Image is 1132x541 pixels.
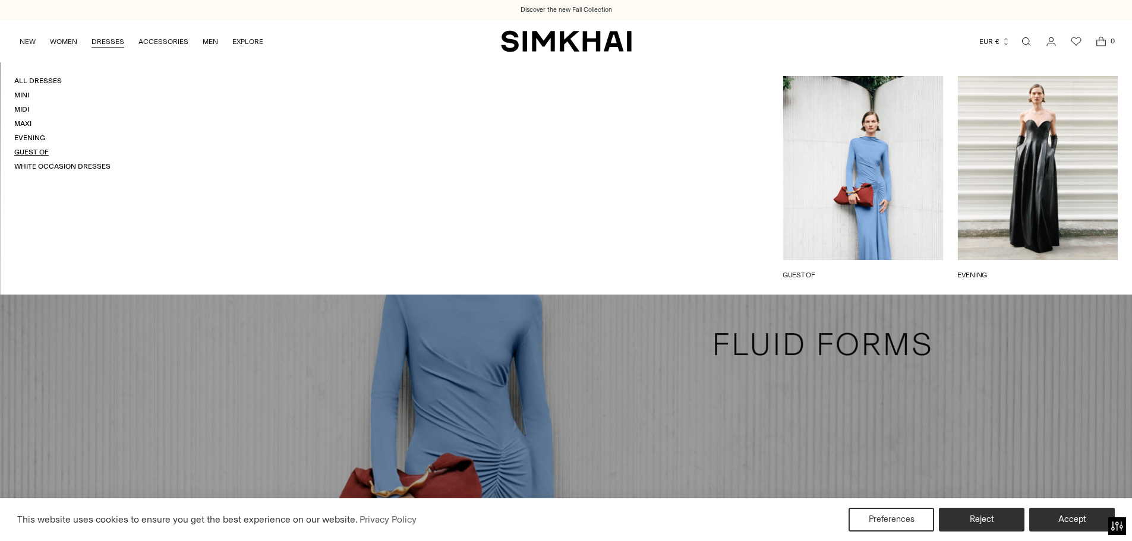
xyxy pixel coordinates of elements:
[1039,30,1063,53] a: Go to the account page
[358,511,418,529] a: Privacy Policy (opens in a new tab)
[849,508,934,531] button: Preferences
[17,514,358,525] span: This website uses cookies to ensure you get the best experience on our website.
[20,29,36,55] a: NEW
[1064,30,1088,53] a: Wishlist
[501,30,632,53] a: SIMKHAI
[1029,508,1115,531] button: Accept
[979,29,1010,55] button: EUR €
[939,508,1024,531] button: Reject
[1089,30,1113,53] a: Open cart modal
[1107,36,1118,46] span: 0
[521,5,612,15] a: Discover the new Fall Collection
[232,29,263,55] a: EXPLORE
[50,29,77,55] a: WOMEN
[1014,30,1038,53] a: Open search modal
[203,29,218,55] a: MEN
[138,29,188,55] a: ACCESSORIES
[92,29,124,55] a: DRESSES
